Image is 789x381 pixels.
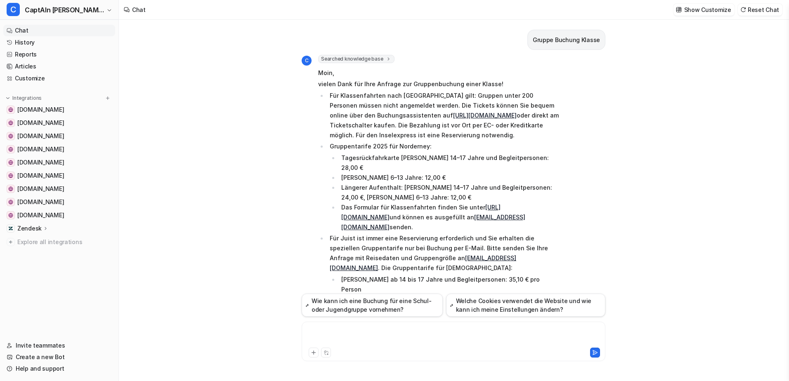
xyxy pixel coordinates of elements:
[17,235,112,249] span: Explore all integrations
[330,91,560,140] p: Für Klassenfahrten nach [GEOGRAPHIC_DATA] gilt: Gruppen unter 200 Personen müssen nicht angemelde...
[17,211,64,219] span: [DOMAIN_NAME]
[17,198,64,206] span: [DOMAIN_NAME]
[339,183,560,202] li: Längerer Aufenthalt: [PERSON_NAME] 14–17 Jahre und Begleitpersonen: 24,00 €, [PERSON_NAME] 6–13 J...
[676,7,682,13] img: customize
[105,95,111,101] img: menu_add.svg
[318,55,394,63] span: Searched knowledge base
[17,132,64,140] span: [DOMAIN_NAME]
[341,214,525,230] a: [EMAIL_ADDRESS][DOMAIN_NAME]
[318,79,560,89] p: vielen Dank für Ihre Anfrage zur Gruppenbuchung einer Klasse!
[3,340,115,351] a: Invite teammates
[3,236,115,248] a: Explore all integrations
[3,94,44,102] button: Integrations
[302,294,443,317] button: Wie kann ich eine Buchung für eine Schul- oder Jugendgruppe vornehmen?
[3,130,115,142] a: www.inselflieger.de[DOMAIN_NAME]
[3,73,115,84] a: Customize
[8,226,13,231] img: Zendesk
[12,95,42,101] p: Integrations
[17,224,42,233] p: Zendesk
[7,238,15,246] img: explore all integrations
[3,157,115,168] a: www.inselfaehre.de[DOMAIN_NAME]
[339,173,560,183] li: [PERSON_NAME] 6–13 Jahre: 12,00 €
[8,134,13,139] img: www.inselflieger.de
[3,37,115,48] a: History
[3,209,115,221] a: www.inselfracht.de[DOMAIN_NAME]
[3,25,115,36] a: Chat
[3,363,115,374] a: Help and support
[7,3,20,16] span: C
[533,35,600,45] p: Gruppe Buchung Klasse
[330,141,560,151] p: Gruppentarife 2025 für Norderney:
[339,153,560,173] li: Tagesrückfahrkarte [PERSON_NAME] 14–17 Jahre und Begleitpersonen: 28,00 €
[17,172,64,180] span: [DOMAIN_NAME]
[684,5,731,14] p: Show Customize
[341,204,501,221] a: [URL][DOMAIN_NAME]
[3,170,115,181] a: www.nordsee-bike.de[DOMAIN_NAME]
[8,173,13,178] img: www.nordsee-bike.de
[5,95,11,101] img: expand menu
[8,120,13,125] img: www.inseltouristik.de
[3,183,115,195] a: www.inselbus-norderney.de[DOMAIN_NAME]
[8,107,13,112] img: www.inselexpress.de
[17,185,64,193] span: [DOMAIN_NAME]
[446,294,605,317] button: Welche Cookies verwendet die Website und wie kann ich meine Einstellungen ändern?
[8,213,13,218] img: www.inselfracht.de
[3,104,115,115] a: www.inselexpress.de[DOMAIN_NAME]
[3,49,115,60] a: Reports
[17,106,64,114] span: [DOMAIN_NAME]
[738,4,782,16] button: Reset Chat
[453,112,517,119] a: [URL][DOMAIN_NAME]
[8,160,13,165] img: www.inselfaehre.de
[3,143,115,155] a: www.frisonaut.de[DOMAIN_NAME]
[3,351,115,363] a: Create a new Bot
[17,119,64,127] span: [DOMAIN_NAME]
[740,7,746,13] img: reset
[3,196,115,208] a: www.inselparker.de[DOMAIN_NAME]
[330,233,560,273] p: Für Juist ist immer eine Reservierung erforderlich und Sie erhalten die speziellen Gruppentarife ...
[339,202,560,232] li: Das Formular für Klassenfahrten finden Sie unter und können es ausgefüllt an senden.
[3,117,115,129] a: www.inseltouristik.de[DOMAIN_NAME]
[8,200,13,205] img: www.inselparker.de
[302,56,312,66] span: C
[25,4,104,16] span: CaptAIn [PERSON_NAME] | Zendesk Tickets
[339,275,560,294] li: [PERSON_NAME] ab 14 bis 17 Jahre und Begleitpersonen: 35,10 € pro Person
[318,68,560,78] p: Moin,
[132,5,146,14] div: Chat
[3,61,115,72] a: Articles
[8,147,13,152] img: www.frisonaut.de
[8,186,13,191] img: www.inselbus-norderney.de
[17,145,64,153] span: [DOMAIN_NAME]
[17,158,64,167] span: [DOMAIN_NAME]
[673,4,735,16] button: Show Customize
